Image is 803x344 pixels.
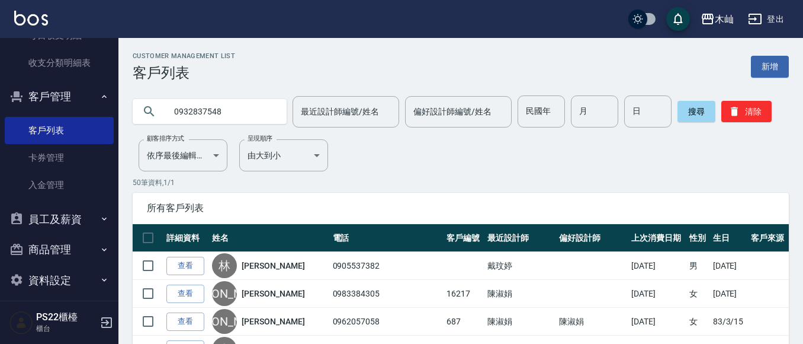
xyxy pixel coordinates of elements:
td: [DATE] [710,280,748,308]
td: [DATE] [628,252,686,280]
td: 0983384305 [330,280,444,308]
a: 收支分類明細表 [5,49,114,77]
button: 客戶管理 [5,81,114,112]
a: 客戶列表 [5,117,114,144]
button: 搜尋 [677,101,715,122]
img: Person [9,311,33,335]
td: 男 [686,252,710,280]
th: 偏好設計師 [556,224,628,252]
a: [PERSON_NAME] [242,316,304,327]
td: 陳淑娟 [484,308,557,336]
th: 性別 [686,224,710,252]
td: 0905537382 [330,252,444,280]
th: 姓名 [209,224,329,252]
th: 客戶來源 [748,224,789,252]
div: [PERSON_NAME] [212,281,237,306]
a: 查看 [166,257,204,275]
button: 木屾 [696,7,738,31]
label: 顧客排序方式 [147,134,184,143]
td: 83/3/15 [710,308,748,336]
th: 上次消費日期 [628,224,686,252]
a: [PERSON_NAME] [242,260,304,272]
div: 林 [212,253,237,278]
td: [DATE] [628,308,686,336]
td: 陳淑娟 [556,308,628,336]
img: Logo [14,11,48,26]
a: 新增 [751,56,789,78]
button: 登出 [743,8,789,30]
h5: PS22櫃檯 [36,311,97,323]
td: 0962057058 [330,308,444,336]
td: 戴玟婷 [484,252,557,280]
th: 生日 [710,224,748,252]
label: 呈現順序 [248,134,272,143]
a: 查看 [166,285,204,303]
a: [PERSON_NAME] [242,288,304,300]
td: [DATE] [628,280,686,308]
th: 電話 [330,224,444,252]
button: 資料設定 [5,265,114,296]
button: 員工及薪資 [5,204,114,235]
h3: 客戶列表 [133,65,235,81]
div: [PERSON_NAME] [212,309,237,334]
a: 查看 [166,313,204,331]
td: [DATE] [710,252,748,280]
td: 16217 [444,280,484,308]
th: 最近設計師 [484,224,557,252]
h2: Customer Management List [133,52,235,60]
th: 客戶編號 [444,224,484,252]
div: 依序最後編輯時間 [139,139,227,171]
button: 商品管理 [5,234,114,265]
p: 櫃台 [36,323,97,334]
button: 清除 [721,101,772,122]
a: 入金管理 [5,171,114,199]
td: 女 [686,280,710,308]
td: 687 [444,308,484,336]
div: 由大到小 [239,139,328,171]
input: 搜尋關鍵字 [166,95,277,128]
th: 詳細資料 [163,224,209,252]
td: 陳淑娟 [484,280,557,308]
a: 卡券管理 [5,144,114,171]
p: 50 筆資料, 1 / 1 [133,177,789,188]
td: 女 [686,308,710,336]
button: save [666,7,690,31]
div: 木屾 [715,12,734,27]
span: 所有客戶列表 [147,202,775,214]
